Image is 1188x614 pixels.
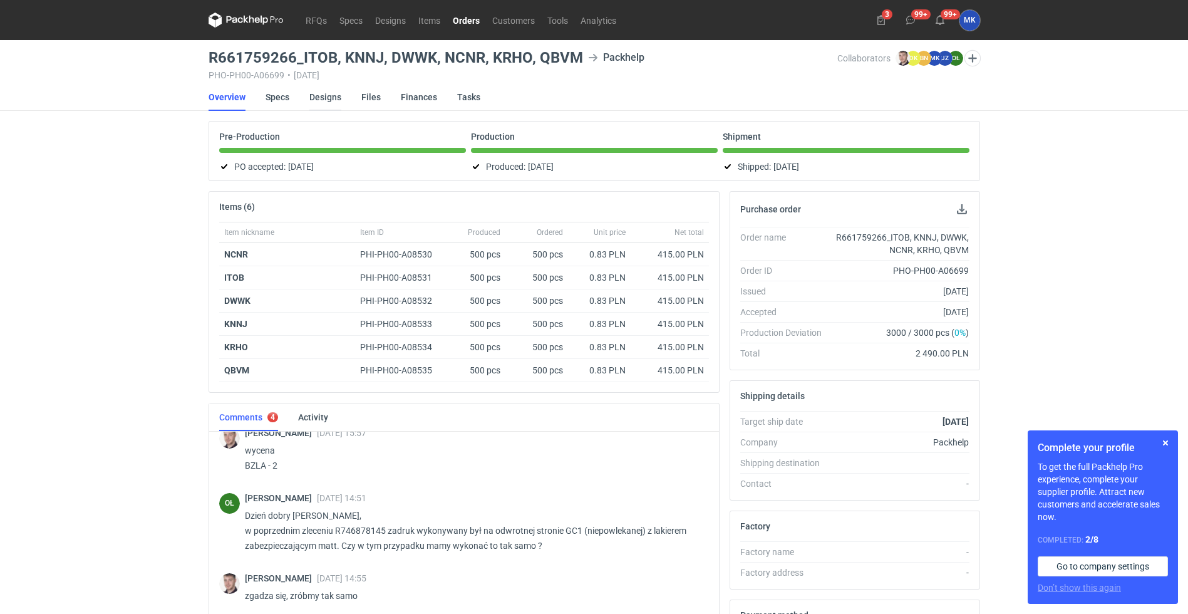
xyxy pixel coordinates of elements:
[927,51,942,66] figcaption: MK
[219,493,240,514] figcaption: OŁ
[266,83,289,111] a: Specs
[360,248,444,261] div: PHI-PH00-A08530
[916,51,931,66] figcaption: BN
[224,227,274,237] span: Item nickname
[219,573,240,594] img: Maciej Sikora
[457,83,480,111] a: Tasks
[1038,556,1168,576] a: Go to company settings
[740,477,832,490] div: Contact
[636,248,704,261] div: 415.00 PLN
[1158,435,1173,450] button: Skip for now
[740,285,832,298] div: Issued
[740,391,805,401] h2: Shipping details
[740,306,832,318] div: Accepted
[636,364,704,377] div: 415.00 PLN
[209,50,583,65] h3: R661759266_ITOB, KNNJ, DWWK, NCNR, KRHO, QBVM
[288,159,314,174] span: [DATE]
[1038,460,1168,523] p: To get the full Packhelp Pro experience, complete your supplier profile. Attract new customers an...
[333,13,369,28] a: Specs
[832,566,969,579] div: -
[505,289,568,313] div: 500 pcs
[317,493,366,503] span: [DATE] 14:51
[360,294,444,307] div: PHI-PH00-A08532
[360,271,444,284] div: PHI-PH00-A08531
[837,53,891,63] span: Collaborators
[1085,534,1098,544] strong: 2 / 8
[740,521,770,531] h2: Factory
[449,243,505,266] div: 500 pcs
[959,10,980,31] button: MK
[948,51,963,66] figcaption: OŁ
[573,364,626,377] div: 0.83 PLN
[832,264,969,277] div: PHO-PH00-A06699
[588,50,644,65] div: Packhelp
[361,83,381,111] a: Files
[224,249,248,259] strong: NCNR
[209,83,245,111] a: Overview
[471,132,515,142] p: Production
[449,313,505,336] div: 500 pcs
[447,13,486,28] a: Orders
[740,546,832,558] div: Factory name
[871,10,891,30] button: 3
[832,306,969,318] div: [DATE]
[723,159,969,174] div: Shipped:
[360,227,384,237] span: Item ID
[832,285,969,298] div: [DATE]
[773,159,799,174] span: [DATE]
[573,318,626,330] div: 0.83 PLN
[505,313,568,336] div: 500 pcs
[937,51,953,66] figcaption: JZ
[740,347,832,360] div: Total
[574,13,622,28] a: Analytics
[573,248,626,261] div: 0.83 PLN
[636,294,704,307] div: 415.00 PLN
[636,318,704,330] div: 415.00 PLN
[224,273,244,283] strong: ITOB
[449,266,505,289] div: 500 pcs
[954,328,966,338] span: 0%
[832,436,969,449] div: Packhelp
[219,202,255,212] h2: Items (6)
[224,319,247,329] strong: KNNJ
[896,51,911,66] img: Maciej Sikora
[740,436,832,449] div: Company
[449,359,505,382] div: 500 pcs
[317,428,366,438] span: [DATE] 15:57
[954,202,969,217] button: Download PO
[287,70,291,80] span: •
[573,271,626,284] div: 0.83 PLN
[573,341,626,353] div: 0.83 PLN
[740,231,832,256] div: Order name
[471,159,718,174] div: Produced:
[541,13,574,28] a: Tools
[930,10,950,30] button: 99+
[449,336,505,359] div: 500 pcs
[1038,533,1168,546] div: Completed:
[360,364,444,377] div: PHI-PH00-A08535
[360,341,444,353] div: PHI-PH00-A08534
[209,13,284,28] svg: Packhelp Pro
[505,243,568,266] div: 500 pcs
[740,264,832,277] div: Order ID
[740,457,832,469] div: Shipping destination
[224,365,249,375] strong: QBVM
[209,70,837,80] div: PHO-PH00-A06699 [DATE]
[219,403,278,431] a: Comments4
[219,428,240,449] img: Maciej Sikora
[245,573,317,583] span: [PERSON_NAME]
[360,318,444,330] div: PHI-PH00-A08533
[906,51,921,66] figcaption: DK
[245,493,317,503] span: [PERSON_NAME]
[636,271,704,284] div: 415.00 PLN
[832,231,969,256] div: R661759266_ITOB, KNNJ, DWWK, NCNR, KRHO, QBVM
[271,413,275,422] div: 4
[740,204,801,214] h2: Purchase order
[1038,581,1121,594] button: Don’t show this again
[723,132,761,142] p: Shipment
[505,336,568,359] div: 500 pcs
[245,588,699,603] p: zgadza się, zróbmy tak samo
[674,227,704,237] span: Net total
